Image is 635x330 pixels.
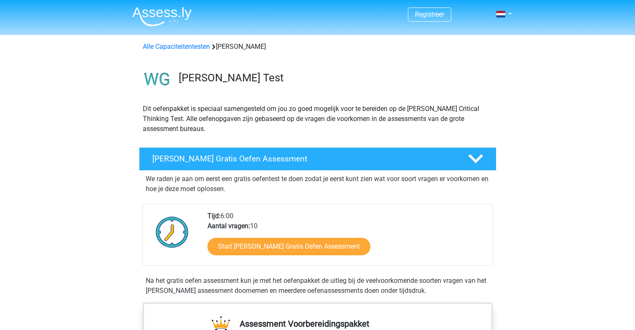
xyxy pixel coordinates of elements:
div: Na het gratis oefen assessment kun je met het oefenpakket de uitleg bij de veelvoorkomende soorte... [142,276,493,296]
b: Tijd: [207,212,220,220]
b: Aantal vragen: [207,222,250,230]
a: Alle Capaciteitentesten [143,43,210,50]
h3: [PERSON_NAME] Test [179,71,490,84]
img: Klok [151,211,193,253]
img: Assessly [132,7,192,26]
a: Start [PERSON_NAME] Gratis Oefen Assessment [207,238,370,255]
h4: [PERSON_NAME] Gratis Oefen Assessment [152,154,455,164]
p: Dit oefenpakket is speciaal samengesteld om jou zo goed mogelijk voor te bereiden op de [PERSON_N... [143,104,493,134]
img: watson glaser [139,62,175,97]
div: [PERSON_NAME] [139,42,496,52]
div: 6:00 10 [201,211,492,265]
a: Registreer [415,10,444,18]
a: [PERSON_NAME] Gratis Oefen Assessment [136,147,500,171]
p: We raden je aan om eerst een gratis oefentest te doen zodat je eerst kunt zien wat voor soort vra... [146,174,490,194]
